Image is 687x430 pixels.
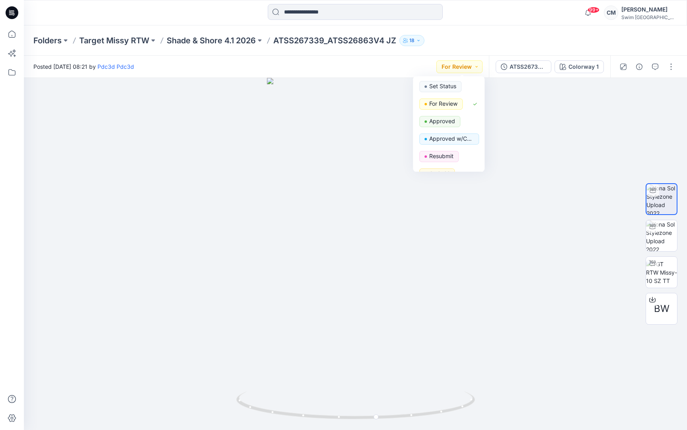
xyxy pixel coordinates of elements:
[588,7,599,13] span: 99+
[429,81,456,91] p: Set Status
[33,35,62,46] a: Folders
[555,60,604,73] button: Colorway 1
[273,35,396,46] p: ATSS267339_ATSS26863V4 JZ
[409,36,415,45] p: 18
[79,35,149,46] a: Target Missy RTW
[646,260,677,285] img: TGT RTW Missy-10 SZ TT
[568,62,599,71] div: Colorway 1
[604,6,618,20] div: CM
[496,60,551,73] button: ATSS267339_ATSS26863V4 JZ
[167,35,256,46] a: Shade & Shore 4.1 2026
[646,220,677,251] img: Kona Sol Stylezone Upload 2022
[33,62,134,71] span: Posted [DATE] 08:21 by
[633,60,646,73] button: Details
[97,63,134,70] a: Pdc3d Pdc3d
[429,134,474,144] p: Approved w/Corrections
[654,302,669,316] span: BW
[429,99,457,109] p: For Review
[510,62,546,71] div: ATSS267339_ATSS26863V4 JZ
[399,35,424,46] button: 18
[429,116,455,126] p: Approved
[646,184,677,214] img: Kona Sol Stylezone Upload 2022
[429,169,450,179] p: On hold
[621,5,677,14] div: [PERSON_NAME]
[621,14,677,20] div: Swim [GEOGRAPHIC_DATA]
[429,151,453,161] p: Resubmit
